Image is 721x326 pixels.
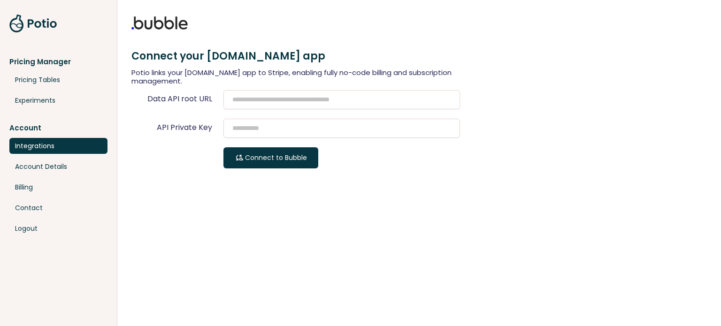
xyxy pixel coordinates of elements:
[223,147,318,168] button: cloud_syncConnect to Bubble
[9,72,107,88] a: Pricing Tables
[9,220,107,236] a: Logout
[9,179,107,195] a: Billing
[131,93,223,105] label: Data API root URL
[131,16,188,30] img: bubble-logo.svg
[9,92,107,108] a: Experiments
[9,138,107,154] a: Integrations
[9,200,107,216] a: Contact
[131,121,223,133] label: API Private Key
[9,56,107,67] div: Pricing Manager
[9,159,107,174] a: Account Details
[131,48,460,64] h2: Connect your [DOMAIN_NAME] app
[235,153,243,162] span: cloud_sync
[131,68,460,85] div: Potio links your [DOMAIN_NAME] app to Stripe, enabling fully no-code billing and subscription man...
[9,122,107,133] a: Account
